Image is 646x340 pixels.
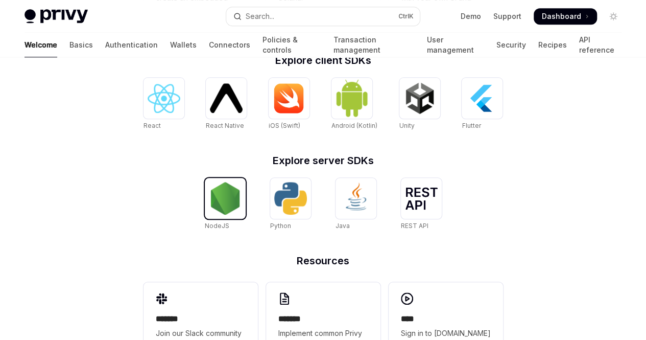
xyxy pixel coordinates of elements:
span: Android (Kotlin) [331,122,377,129]
span: Ctrl K [398,12,414,20]
img: iOS (Swift) [273,83,305,114]
h2: Explore client SDKs [143,55,503,65]
a: User management [426,33,484,57]
a: JavaJava [336,178,376,231]
span: Flutter [462,122,481,129]
a: Demo [461,11,481,21]
a: FlutterFlutter [462,78,503,131]
span: iOS (Swift) [269,122,300,129]
a: UnityUnity [399,78,440,131]
a: Welcome [25,33,57,57]
a: Android (Kotlin)Android (Kotlin) [331,78,377,131]
span: NodeJS [205,222,229,230]
img: REST API [405,187,438,210]
h2: Explore server SDKs [143,155,503,166]
span: Unity [399,122,415,129]
a: NodeJSNodeJS [205,178,246,231]
img: React [148,84,180,113]
a: PythonPython [270,178,311,231]
span: Dashboard [542,11,581,21]
h2: Resources [143,256,503,266]
img: React Native [210,83,243,112]
a: Support [493,11,521,21]
img: Unity [403,82,436,115]
a: API reference [579,33,621,57]
span: React [143,122,161,129]
span: REST API [401,222,428,230]
button: Toggle dark mode [605,8,621,25]
a: iOS (Swift)iOS (Swift) [269,78,309,131]
a: Dashboard [534,8,597,25]
button: Open search [226,7,420,26]
a: Connectors [209,33,250,57]
img: NodeJS [209,182,242,215]
img: Python [274,182,307,215]
img: Flutter [466,82,498,115]
a: Authentication [105,33,158,57]
a: Transaction management [333,33,415,57]
img: Android (Kotlin) [336,79,368,117]
a: REST APIREST API [401,178,442,231]
a: Policies & controls [262,33,321,57]
a: Basics [69,33,93,57]
a: ReactReact [143,78,184,131]
div: Search... [246,10,274,22]
a: Security [496,33,525,57]
span: React Native [206,122,244,129]
span: Java [336,222,350,230]
img: light logo [25,9,88,24]
span: Python [270,222,291,230]
a: Wallets [170,33,197,57]
img: Java [340,182,372,215]
a: React NativeReact Native [206,78,247,131]
a: Recipes [538,33,566,57]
